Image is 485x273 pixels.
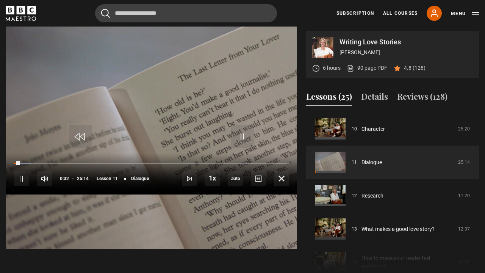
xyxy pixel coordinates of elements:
span: auto [228,171,243,186]
div: Current quality: 720p [228,171,243,186]
input: Search [95,4,277,22]
button: Playback Rate [205,171,220,186]
a: 90 page PDF [347,64,387,72]
button: Fullscreen [274,171,289,186]
span: 25:14 [77,172,89,185]
p: 6 hours [323,64,341,72]
p: [PERSON_NAME] [339,49,473,56]
p: 4.8 (128) [404,64,426,72]
button: Details [361,90,388,106]
span: - [72,176,74,181]
svg: BBC Maestro [6,6,36,21]
button: Captions [251,171,266,186]
a: Character [361,125,385,133]
button: Reviews (128) [397,90,447,106]
video-js: Video Player [6,31,297,195]
button: Next Lesson [182,171,197,186]
button: Pause [14,171,29,186]
span: Lesson 11 [97,176,118,181]
button: Toggle navigation [451,10,479,17]
button: Mute [37,171,52,186]
a: Subscription [336,10,374,17]
p: Writing Love Stories [339,39,473,45]
button: Submit the search query [101,9,110,18]
a: Dialogue [361,158,382,166]
a: Research [361,192,383,200]
a: All Courses [383,10,418,17]
span: 0:32 [60,172,69,185]
span: Dialogue [131,176,149,181]
button: Lessons (25) [306,90,352,106]
a: What makes a good love story? [361,225,435,233]
div: Progress Bar [14,163,289,164]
